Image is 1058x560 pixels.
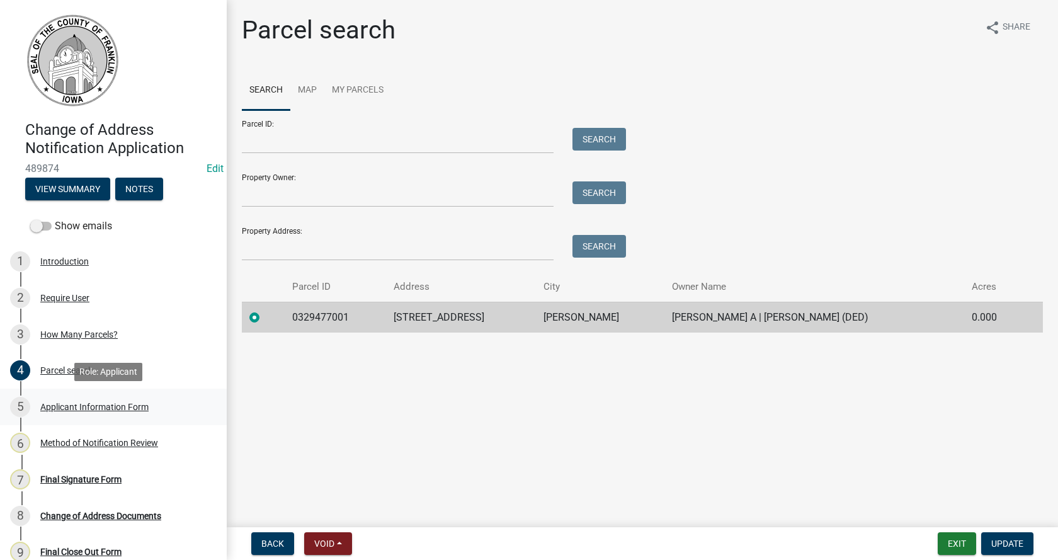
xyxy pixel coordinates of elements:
[115,185,163,195] wm-modal-confirm: Notes
[25,121,217,157] h4: Change of Address Notification Application
[572,181,626,204] button: Search
[25,178,110,200] button: View Summary
[30,219,112,234] label: Show emails
[975,15,1040,40] button: shareShare
[285,272,386,302] th: Parcel ID
[261,539,284,549] span: Back
[242,15,395,45] h1: Parcel search
[985,20,1000,35] i: share
[10,251,30,271] div: 1
[1003,20,1030,35] span: Share
[981,532,1033,555] button: Update
[40,511,161,520] div: Change of Address Documents
[115,178,163,200] button: Notes
[40,403,149,411] div: Applicant Information Form
[40,366,93,375] div: Parcel search
[251,532,294,555] button: Back
[386,272,536,302] th: Address
[664,302,964,333] td: [PERSON_NAME] A | [PERSON_NAME] (DED)
[10,288,30,308] div: 2
[25,163,202,174] span: 489874
[74,363,142,381] div: Role: Applicant
[324,71,391,111] a: My Parcels
[40,330,118,339] div: How Many Parcels?
[10,324,30,345] div: 3
[964,302,1021,333] td: 0.000
[536,302,664,333] td: [PERSON_NAME]
[40,438,158,447] div: Method of Notification Review
[10,469,30,489] div: 7
[10,506,30,526] div: 8
[304,532,352,555] button: Void
[207,163,224,174] a: Edit
[40,475,122,484] div: Final Signature Form
[938,532,976,555] button: Exit
[40,547,122,556] div: Final Close Out Form
[242,71,290,111] a: Search
[285,302,386,333] td: 0329477001
[572,235,626,258] button: Search
[386,302,536,333] td: [STREET_ADDRESS]
[207,163,224,174] wm-modal-confirm: Edit Application Number
[290,71,324,111] a: Map
[572,128,626,151] button: Search
[314,539,334,549] span: Void
[25,13,120,108] img: Franklin County, Iowa
[536,272,664,302] th: City
[664,272,964,302] th: Owner Name
[991,539,1023,549] span: Update
[25,185,110,195] wm-modal-confirm: Summary
[10,433,30,453] div: 6
[964,272,1021,302] th: Acres
[40,294,89,302] div: Require User
[10,397,30,417] div: 5
[40,257,89,266] div: Introduction
[10,360,30,380] div: 4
